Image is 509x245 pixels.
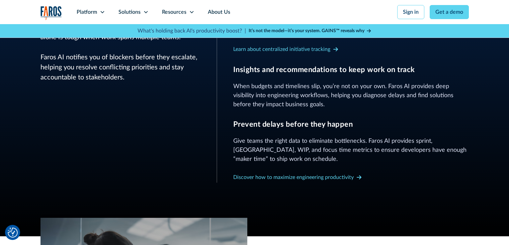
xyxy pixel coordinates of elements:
strong: It’s not the model—it’s your system. GAINS™ reveals why [249,28,364,33]
h3: Insights and recommendations to keep work on track [233,65,469,74]
p: Tracking initiative progress in [GEOGRAPHIC_DATA] alone is tough when work spans multiple teams. ... [40,22,200,82]
h3: Prevent delays before they happen [233,120,469,129]
div: Platform [77,8,97,16]
div: Solutions [118,8,141,16]
p: When budgets and timelines slip, you’re not on your own. Faros AI provides deep visibility into e... [233,82,469,109]
img: Logo of the analytics and reporting company Faros. [40,6,62,20]
a: Get a demo [430,5,469,19]
a: Learn about centralized initiative tracking [233,44,338,55]
p: What's holding back AI's productivity boost? | [138,27,246,35]
div: Discover how to maximize engineering productivity [233,173,354,181]
a: Sign in [397,5,424,19]
img: Revisit consent button [8,228,18,238]
a: home [40,6,62,20]
p: Give teams the right data to eliminate bottlenecks. Faros AI provides sprint, [GEOGRAPHIC_DATA], ... [233,137,469,164]
div: Learn about centralized initiative tracking [233,45,330,53]
div: Resources [162,8,186,16]
button: Cookie Settings [8,228,18,238]
a: It’s not the model—it’s your system. GAINS™ reveals why [249,27,372,35]
a: Discover how to maximize engineering productivity [233,172,362,183]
